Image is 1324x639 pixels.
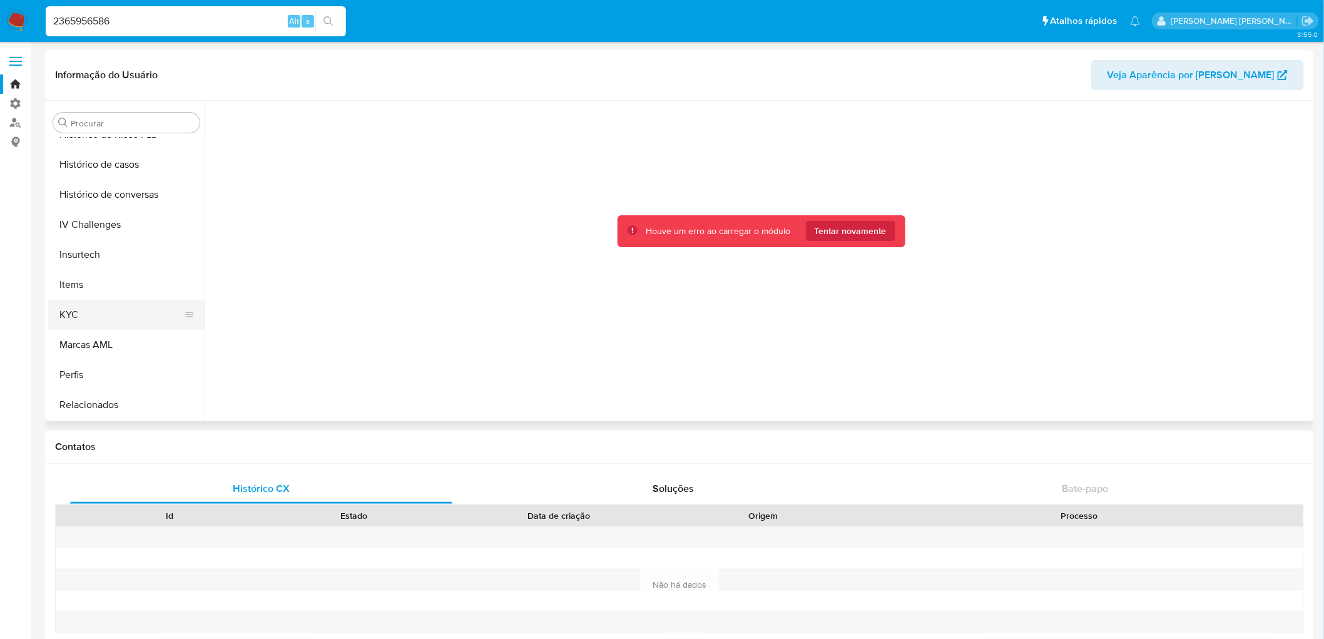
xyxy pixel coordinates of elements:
[454,509,663,522] div: Data de criação
[653,481,694,496] span: Soluções
[48,390,205,420] button: Relacionados
[48,180,205,210] button: Histórico de conversas
[233,481,290,496] span: Histórico CX
[1062,481,1109,496] span: Bate-papo
[1301,14,1315,28] a: Sair
[46,13,346,29] input: Pesquise usuários ou casos...
[58,118,68,128] button: Procurar
[48,330,205,360] button: Marcas AML
[55,441,1304,453] h1: Contatos
[86,509,253,522] div: Id
[48,360,205,390] button: Perfis
[55,69,158,81] h1: Informação do Usuário
[48,150,205,180] button: Histórico de casos
[306,15,310,27] span: s
[315,13,341,30] button: search-icon
[1171,15,1298,27] p: marcos.ferreira@mercadopago.com.br
[270,509,437,522] div: Estado
[864,509,1295,522] div: Processo
[289,15,299,27] span: Alt
[1051,14,1118,28] span: Atalhos rápidos
[1130,16,1141,26] a: Notificações
[1091,60,1304,90] button: Veja Aparência por [PERSON_NAME]
[48,300,195,330] button: KYC
[48,270,205,300] button: Items
[680,509,847,522] div: Origem
[71,118,195,129] input: Procurar
[48,210,205,240] button: IV Challenges
[1108,60,1275,90] span: Veja Aparência por [PERSON_NAME]
[48,240,205,270] button: Insurtech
